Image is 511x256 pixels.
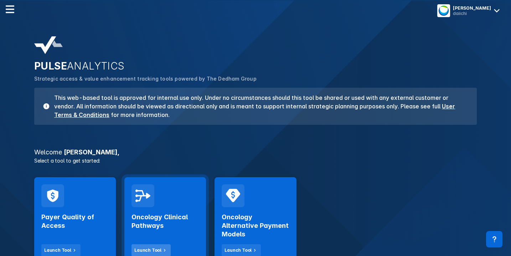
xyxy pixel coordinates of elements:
h2: Oncology Alternative Payment Models [222,213,289,239]
h2: Oncology Clinical Pathways [131,213,199,230]
div: Launch Tool [44,247,71,254]
img: menu button [439,6,449,16]
div: Contact Support [486,231,502,247]
h3: This web-based tool is approved for internal use only. Under no circumstances should this tool be... [50,93,468,119]
span: ANALYTICS [67,60,125,72]
p: Select a tool to get started: [30,157,481,164]
p: Strategic access & value enhancement tracking tools powered by The Dedham Group [34,75,477,83]
span: Welcome [34,148,62,156]
img: menu--horizontal.svg [6,5,14,14]
div: [PERSON_NAME] [453,5,491,11]
h3: [PERSON_NAME] , [30,149,481,155]
h2: Payer Quality of Access [41,213,109,230]
div: Launch Tool [134,247,161,254]
h2: PULSE [34,60,477,72]
div: daiichi [453,11,491,16]
div: Launch Tool [224,247,252,254]
img: pulse-analytics-logo [34,36,63,54]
